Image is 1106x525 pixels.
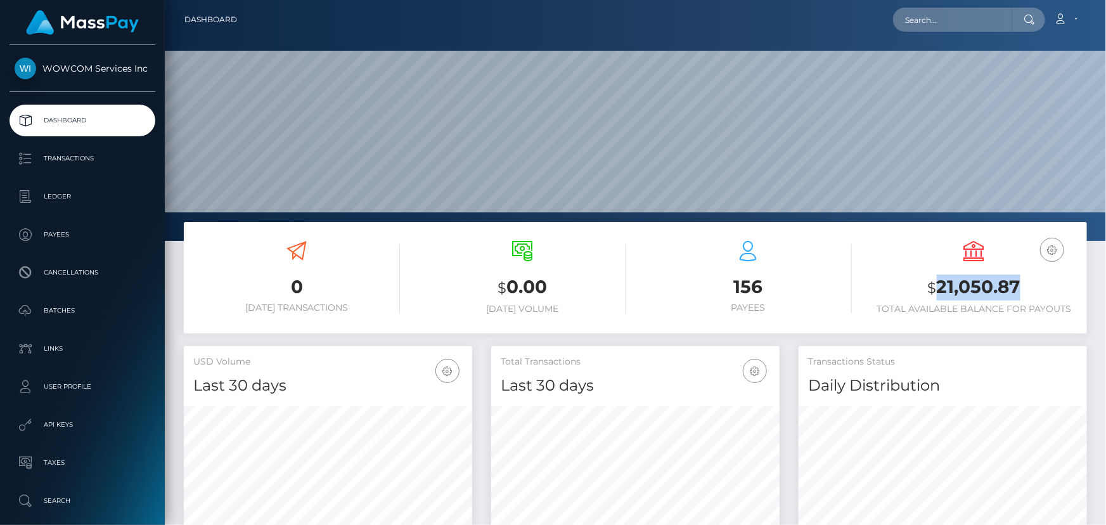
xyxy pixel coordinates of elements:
[15,339,150,358] p: Links
[10,371,155,403] a: User Profile
[15,149,150,168] p: Transactions
[10,333,155,365] a: Links
[10,295,155,327] a: Batches
[871,304,1077,314] h6: Total Available Balance for Payouts
[10,143,155,174] a: Transactions
[15,301,150,320] p: Batches
[419,275,626,301] h3: 0.00
[10,409,155,441] a: API Keys
[15,491,150,510] p: Search
[15,377,150,396] p: User Profile
[10,447,155,479] a: Taxes
[645,275,852,299] h3: 156
[15,225,150,244] p: Payees
[26,10,139,35] img: MassPay Logo
[184,6,237,33] a: Dashboard
[15,263,150,282] p: Cancellations
[193,302,400,313] h6: [DATE] Transactions
[501,375,770,397] h4: Last 30 days
[501,356,770,368] h5: Total Transactions
[193,356,463,368] h5: USD Volume
[10,181,155,212] a: Ledger
[928,279,937,297] small: $
[808,375,1077,397] h4: Daily Distribution
[10,257,155,288] a: Cancellations
[645,302,852,313] h6: Payees
[15,58,36,79] img: WOWCOM Services Inc
[15,111,150,130] p: Dashboard
[10,105,155,136] a: Dashboard
[808,356,1077,368] h5: Transactions Status
[10,63,155,74] span: WOWCOM Services Inc
[15,453,150,472] p: Taxes
[193,275,400,299] h3: 0
[193,375,463,397] h4: Last 30 days
[15,415,150,434] p: API Keys
[498,279,506,297] small: $
[893,8,1012,32] input: Search...
[10,485,155,517] a: Search
[15,187,150,206] p: Ledger
[10,219,155,250] a: Payees
[871,275,1077,301] h3: 21,050.87
[419,304,626,314] h6: [DATE] Volume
